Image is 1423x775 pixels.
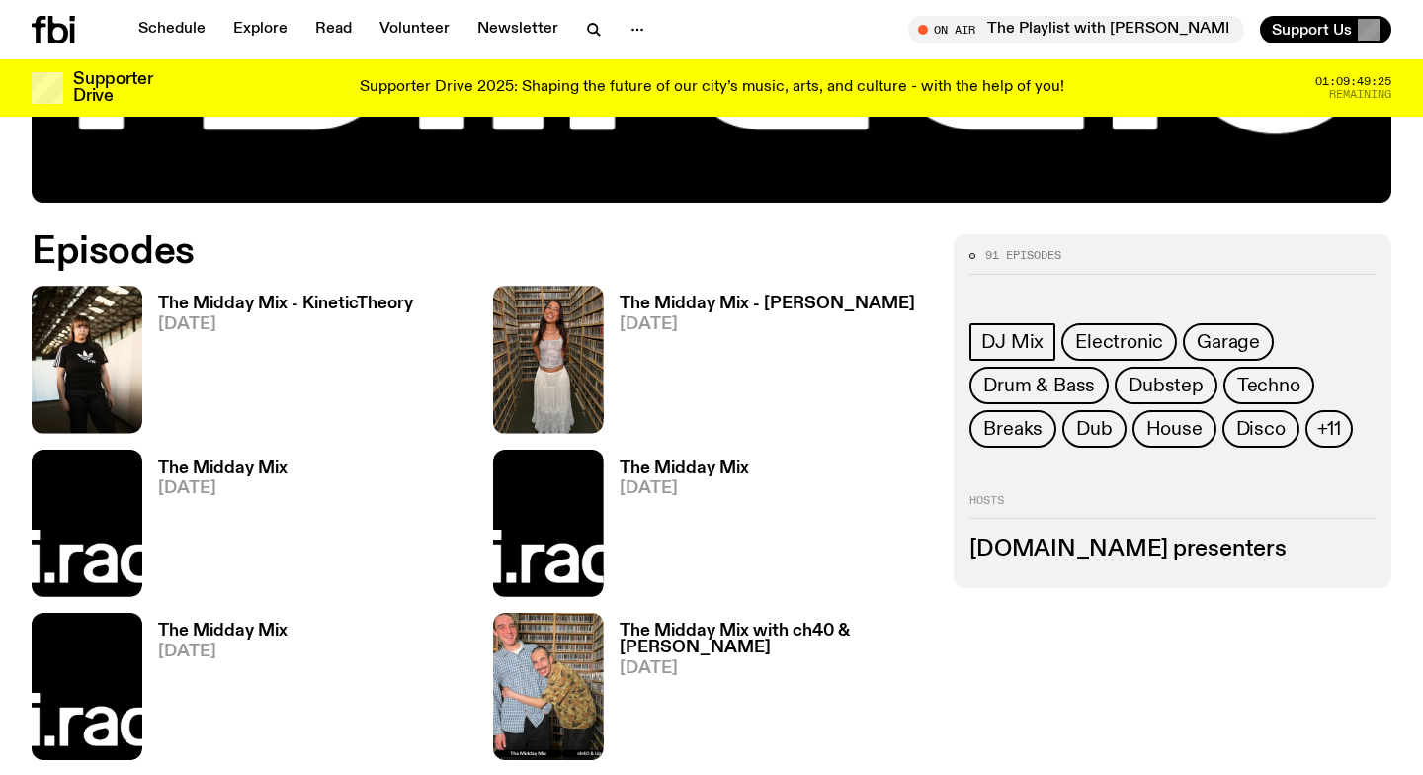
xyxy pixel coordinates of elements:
[1146,418,1203,440] span: House
[158,644,288,660] span: [DATE]
[1115,367,1217,404] a: Dubstep
[604,623,931,760] a: The Midday Mix with ch40 & [PERSON_NAME][DATE]
[142,623,288,760] a: The Midday Mix[DATE]
[360,79,1064,97] p: Supporter Drive 2025: Shaping the future of our city’s music, arts, and culture - with the help o...
[969,539,1376,560] h3: [DOMAIN_NAME] presenters
[1237,375,1300,396] span: Techno
[73,71,152,105] h3: Supporter Drive
[1223,367,1314,404] a: Techno
[1075,331,1163,353] span: Electronic
[465,16,570,43] a: Newsletter
[620,460,749,476] h3: The Midday Mix
[1260,16,1391,43] button: Support Us
[620,296,915,312] h3: The Midday Mix - [PERSON_NAME]
[1236,418,1286,440] span: Disco
[983,418,1043,440] span: Breaks
[620,660,931,677] span: [DATE]
[1132,410,1216,448] a: House
[142,460,288,597] a: The Midday Mix[DATE]
[221,16,299,43] a: Explore
[158,480,288,497] span: [DATE]
[158,316,413,333] span: [DATE]
[368,16,461,43] a: Volunteer
[981,331,1044,353] span: DJ Mix
[158,623,288,640] h3: The Midday Mix
[303,16,364,43] a: Read
[969,410,1056,448] a: Breaks
[1272,21,1352,39] span: Support Us
[158,296,413,312] h3: The Midday Mix - KineticTheory
[1129,375,1204,396] span: Dubstep
[1222,410,1299,448] a: Disco
[1062,410,1126,448] a: Dub
[1317,418,1341,440] span: +11
[1076,418,1112,440] span: Dub
[985,250,1061,261] span: 91 episodes
[1061,323,1177,361] a: Electronic
[969,323,1055,361] a: DJ Mix
[983,375,1095,396] span: Drum & Bass
[32,234,930,270] h2: Episodes
[620,480,749,497] span: [DATE]
[1197,331,1260,353] span: Garage
[1183,323,1274,361] a: Garage
[158,460,288,476] h3: The Midday Mix
[1315,76,1391,87] span: 01:09:49:25
[1305,410,1353,448] button: +11
[908,16,1244,43] button: On AirThe Playlist with [PERSON_NAME] and [PERSON_NAME]
[604,460,749,597] a: The Midday Mix[DATE]
[142,296,413,433] a: The Midday Mix - KineticTheory[DATE]
[969,367,1109,404] a: Drum & Bass
[969,495,1376,519] h2: Hosts
[620,623,931,656] h3: The Midday Mix with ch40 & [PERSON_NAME]
[620,316,915,333] span: [DATE]
[1329,89,1391,100] span: Remaining
[126,16,217,43] a: Schedule
[604,296,915,433] a: The Midday Mix - [PERSON_NAME][DATE]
